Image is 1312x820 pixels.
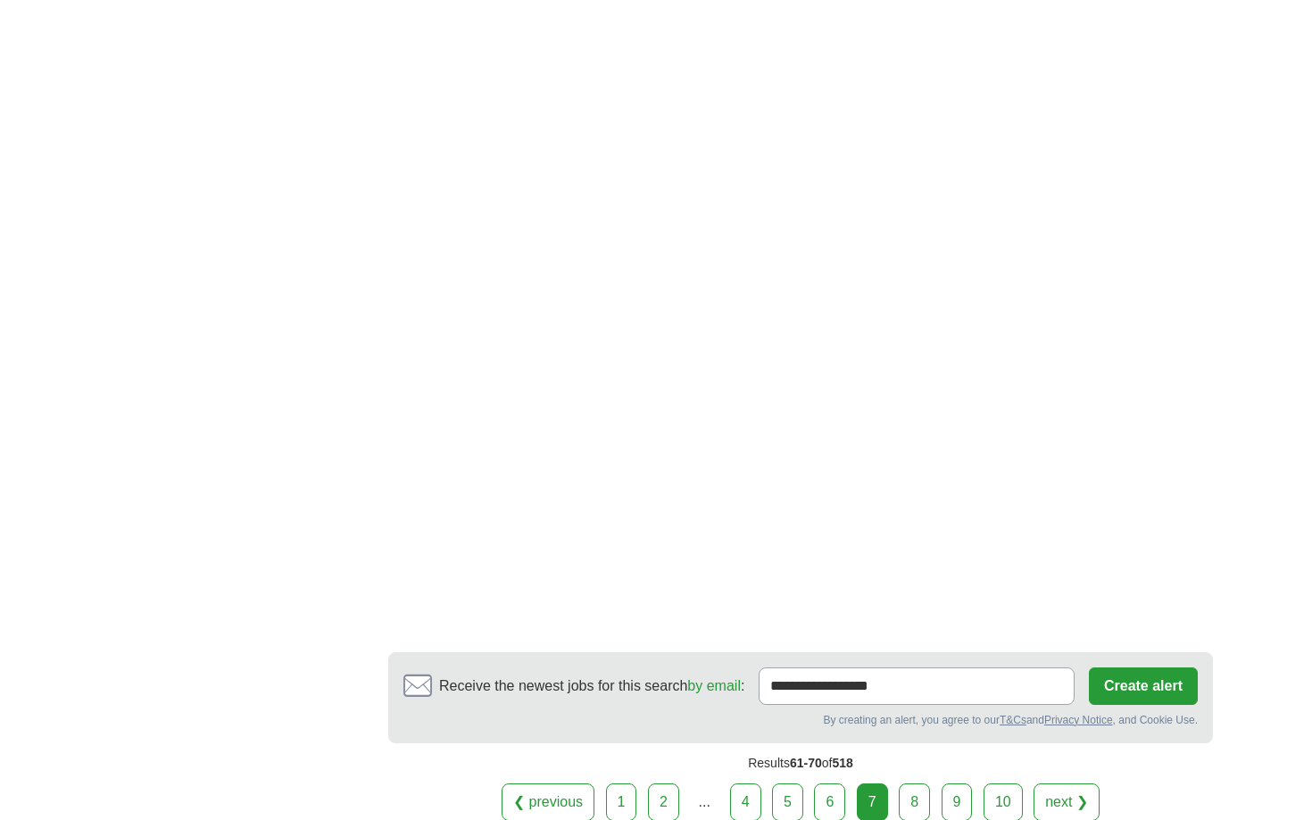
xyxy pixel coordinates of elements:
[1089,667,1198,705] button: Create alert
[832,756,852,770] span: 518
[790,756,822,770] span: 61-70
[1044,714,1113,726] a: Privacy Notice
[388,743,1213,783] div: Results of
[686,784,722,820] div: ...
[1000,714,1026,726] a: T&Cs
[403,712,1198,728] div: By creating an alert, you agree to our and , and Cookie Use.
